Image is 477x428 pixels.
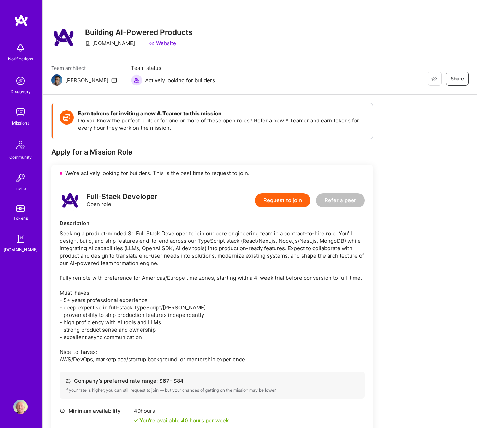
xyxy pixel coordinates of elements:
span: Actively looking for builders [145,77,215,84]
div: Description [60,219,365,227]
div: Missions [12,119,29,127]
div: Minimum availability [60,407,130,415]
img: Company Logo [51,25,77,50]
img: tokens [16,205,25,212]
div: We’re actively looking for builders. This is the best time to request to join. [51,165,373,181]
img: bell [13,41,28,55]
img: teamwork [13,105,28,119]
div: [PERSON_NAME] [65,77,108,84]
div: Tokens [13,215,28,222]
span: Share [451,75,464,82]
div: Notifications [8,55,33,62]
i: icon Mail [111,77,117,83]
img: Invite [13,171,28,185]
h4: Earn tokens for inviting a new A.Teamer to this mission [78,110,366,117]
i: icon Clock [60,408,65,414]
h3: Building AI-Powered Products [85,28,193,37]
p: Do you know the perfect builder for one or more of these open roles? Refer a new A.Teamer and ear... [78,117,366,132]
div: [DOMAIN_NAME] [85,40,135,47]
img: discovery [13,74,28,88]
div: Apply for a Mission Role [51,147,373,157]
button: Refer a peer [316,193,365,207]
span: Team status [131,64,215,72]
div: Community [9,153,32,161]
span: Team architect [51,64,117,72]
div: Seeking a product-minded Sr. Full Stack Developer to join our core engineering team in a contract... [60,230,365,363]
div: Discovery [11,88,31,95]
img: Community [12,137,29,153]
img: guide book [13,232,28,246]
div: Invite [15,185,26,192]
i: icon Cash [65,378,71,384]
img: logo [14,14,28,27]
i: icon EyeClosed [431,76,437,82]
a: Website [149,40,176,47]
div: [DOMAIN_NAME] [4,246,38,253]
div: If your rate is higher, you can still request to join — but your chances of getting on the missio... [65,387,359,393]
img: logo [60,190,81,211]
div: 40 hours [134,407,229,415]
a: User Avatar [12,400,29,414]
div: You're available 40 hours per week [134,417,229,424]
div: Open role [87,193,157,208]
img: Team Architect [51,74,62,86]
img: Token icon [60,110,74,125]
i: icon Check [134,418,138,423]
div: Company’s preferred rate range: $ 67 - $ 84 [65,377,359,385]
img: User Avatar [13,400,28,414]
i: icon CompanyGray [85,41,91,46]
button: Request to join [255,193,310,207]
div: Full-Stack Developer [87,193,157,200]
img: Actively looking for builders [131,74,142,86]
button: Share [446,72,469,86]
